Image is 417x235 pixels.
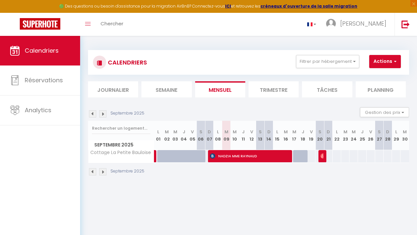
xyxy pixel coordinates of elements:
p: Septembre 2025 [110,168,144,174]
abbr: M [292,129,296,135]
abbr: V [369,129,372,135]
abbr: L [276,129,278,135]
th: 24 [349,121,358,150]
th: 22 [333,121,341,150]
th: 12 [248,121,256,150]
th: 02 [163,121,171,150]
th: 25 [358,121,367,150]
a: ... [PERSON_NAME] [321,13,395,36]
abbr: L [395,129,397,135]
th: 20 [315,121,324,150]
abbr: J [242,129,245,135]
abbr: J [361,129,364,135]
li: Mensuel [195,81,245,97]
abbr: D [208,129,211,135]
a: Chercher [96,13,128,36]
abbr: M [352,129,356,135]
abbr: V [250,129,253,135]
abbr: M [173,129,177,135]
th: 07 [205,121,214,150]
button: Filtrer par hébergement [296,55,359,68]
h3: CALENDRIERS [106,55,147,70]
button: Actions [369,55,401,68]
th: 26 [367,121,375,150]
th: 16 [282,121,290,150]
abbr: M [224,129,228,135]
th: 05 [188,121,197,150]
abbr: M [343,129,347,135]
th: 27 [375,121,384,150]
a: créneaux d'ouverture de la salle migration [260,3,357,9]
img: Super Booking [20,18,60,30]
th: 06 [196,121,205,150]
abbr: S [378,129,381,135]
abbr: L [217,129,219,135]
li: Semaine [141,81,192,97]
abbr: L [336,129,338,135]
abbr: L [157,129,159,135]
span: Analytics [25,106,51,114]
th: 10 [231,121,239,150]
span: [PERSON_NAME] [340,19,386,28]
th: 09 [222,121,231,150]
abbr: M [284,129,288,135]
th: 15 [273,121,282,150]
th: 01 [154,121,163,150]
span: NADZIA MME RAYNAUD [210,150,290,162]
th: 17 [290,121,299,150]
li: Tâches [302,81,352,97]
abbr: S [318,129,321,135]
p: Septembre 2025 [110,110,144,117]
abbr: M [165,129,169,135]
abbr: S [199,129,202,135]
th: 13 [256,121,265,150]
th: 19 [307,121,316,150]
abbr: M [403,129,407,135]
span: Calendriers [25,46,59,55]
th: 29 [392,121,401,150]
th: 30 [401,121,409,150]
abbr: V [310,129,313,135]
abbr: D [327,129,330,135]
th: 28 [384,121,392,150]
span: Lancelot Noc [320,150,323,162]
span: Réservations [25,76,63,84]
span: Septembre 2025 [88,140,154,150]
th: 08 [214,121,222,150]
img: logout [402,20,410,28]
a: ICI [225,3,231,9]
span: Chercher [101,20,123,27]
th: 03 [171,121,180,150]
li: Journalier [88,81,138,97]
li: Planning [356,81,406,97]
th: 04 [180,121,188,150]
input: Rechercher un logement... [92,122,150,134]
span: Cottage La Petite Bauloise [89,150,151,155]
th: 18 [299,121,307,150]
abbr: M [233,129,237,135]
abbr: D [267,129,271,135]
abbr: D [386,129,389,135]
abbr: V [191,129,194,135]
abbr: S [259,129,262,135]
abbr: J [302,129,304,135]
th: 23 [341,121,350,150]
th: 14 [265,121,273,150]
th: 11 [239,121,248,150]
abbr: J [183,129,185,135]
button: Gestion des prix [360,107,409,117]
img: ... [326,19,336,29]
th: 21 [324,121,333,150]
li: Trimestre [249,81,299,97]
